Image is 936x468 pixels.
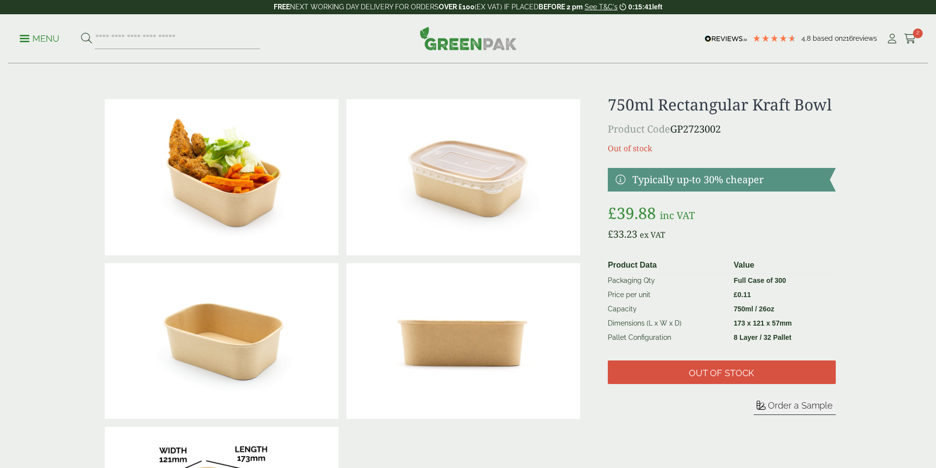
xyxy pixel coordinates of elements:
[752,34,796,43] div: 4.79 Stars
[608,227,637,241] bdi: 33.23
[420,27,517,50] img: GreenPak Supplies
[886,34,898,44] i: My Account
[608,202,656,223] bdi: 39.88
[801,34,813,42] span: 4.8
[734,276,786,284] strong: Full Case of 300
[813,34,843,42] span: Based on
[105,263,339,419] img: 750ml Rectangular Kraft Bowl
[604,316,730,330] td: Dimensions (L x W x D)
[734,291,751,299] bdi: 0.11
[604,302,730,316] td: Capacity
[843,34,853,42] span: 216
[20,33,59,45] p: Menu
[913,28,923,38] span: 2
[853,34,877,42] span: reviews
[346,263,580,419] img: 750ml Rectangular Kraft Bowl Alternate
[768,400,833,411] span: Order a Sample
[608,202,617,223] span: £
[734,291,737,299] span: £
[585,3,618,11] a: See T&C's
[274,3,290,11] strong: FREE
[652,3,662,11] span: left
[608,122,670,136] span: Product Code
[689,368,754,379] span: Out of stock
[604,274,730,288] td: Packaging Qty
[608,227,613,241] span: £
[604,330,730,345] td: Pallet Configuration
[604,257,730,274] th: Product Data
[604,288,730,302] td: Price per unit
[705,35,747,42] img: REVIEWS.io
[608,122,835,137] p: GP2723002
[105,99,339,255] img: 750ml Rectangular Kraft Bowl With Food Contents
[904,34,916,44] i: Cart
[734,333,792,341] strong: 8 Layer / 32 Pallet
[608,95,835,114] h1: 750ml Rectangular Kraft Bowl
[734,319,792,327] strong: 173 x 121 x 57mm
[904,31,916,46] a: 2
[539,3,583,11] strong: BEFORE 2 pm
[439,3,475,11] strong: OVER £100
[640,229,665,240] span: ex VAT
[628,3,652,11] span: 0:15:41
[608,142,835,154] p: Out of stock
[730,257,831,274] th: Value
[734,305,774,313] strong: 750ml / 26oz
[754,400,836,415] button: Order a Sample
[346,99,580,255] img: 750ml Rectangular Kraft Bowl With Lid
[660,209,695,222] span: inc VAT
[20,33,59,43] a: Menu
